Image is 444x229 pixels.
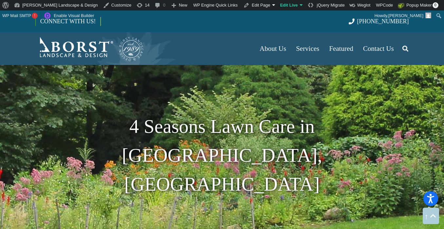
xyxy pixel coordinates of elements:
[329,45,353,52] span: Featured
[399,40,412,57] a: Search
[296,45,319,52] span: Services
[324,32,358,65] a: Featured
[32,13,38,19] span: !
[255,32,291,65] a: About Us
[40,10,97,21] a: Enable Visual Builder
[291,32,324,65] a: Services
[358,32,399,65] a: Contact Us
[388,13,423,18] span: [PERSON_NAME]
[423,208,439,224] a: Back to top
[357,18,409,25] span: [PHONE_NUMBER]
[363,45,394,52] span: Contact Us
[35,35,144,62] a: Borst-Logo
[433,2,438,8] span: 0
[372,10,434,21] a: Howdy,
[260,45,286,52] span: About Us
[349,18,409,25] a: [PHONE_NUMBER]
[36,13,100,29] a: CONNECT WITH US!
[35,112,409,198] h1: 4 Seasons Lawn Care in [GEOGRAPHIC_DATA], [GEOGRAPHIC_DATA]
